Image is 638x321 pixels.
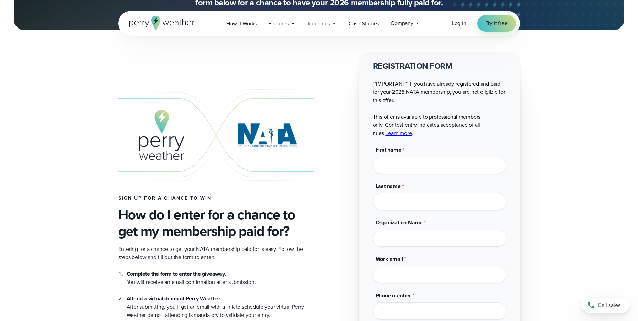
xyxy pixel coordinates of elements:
span: Case Studies [349,20,379,28]
a: How it Works [220,16,263,31]
span: Phone number [376,291,411,299]
span: Organization Name [376,219,423,226]
span: Features [268,20,289,28]
span: Work email [376,255,403,263]
span: Last name [376,182,401,190]
p: Entering for a chance to get your NATA membership paid for is easy. Follow the steps below and fi... [118,245,314,262]
span: Try it free [486,19,508,27]
span: Industries [307,20,330,28]
a: Call sales [582,298,630,313]
strong: Attend a virtual demo of Perry Weather [127,295,220,302]
h3: How do I enter for a chance to get my membership paid for? [118,207,314,240]
h4: Sign up for a chance to win [118,196,314,201]
p: **IMPORTANT** If you have already registered and paid for your 2026 NATA membership, you are not ... [373,80,506,137]
strong: REGISTRATION FORM [373,60,453,72]
a: Try it free [477,15,516,32]
span: How it Works [226,20,257,28]
a: Log in [452,19,466,27]
li: You will receive an email confirmation after submission. [127,270,314,286]
a: Case Studies [343,16,385,31]
span: Company [391,19,413,27]
span: Call sales [598,301,620,309]
a: Learn more [385,129,412,137]
strong: Complete the form to enter the giveaway. [127,270,226,278]
span: First name [376,146,401,154]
